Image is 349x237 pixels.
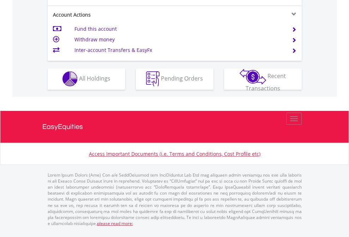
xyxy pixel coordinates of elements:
[161,75,203,82] span: Pending Orders
[74,34,283,45] td: Withdraw money
[74,24,283,34] td: Fund this account
[48,69,125,90] button: All Holdings
[146,71,160,87] img: pending_instructions-wht.png
[89,150,260,157] a: Access Important Documents (i.e. Terms and Conditions, Cost Profile etc)
[97,220,133,226] a: please read more:
[246,72,286,92] span: Recent Transactions
[240,69,266,84] img: transactions-zar-wht.png
[79,75,110,82] span: All Holdings
[48,172,302,226] p: Lorem Ipsum Dolors (Ame) Con a/e SeddOeiusmod tem InciDiduntut Lab Etd mag aliquaen admin veniamq...
[62,71,78,87] img: holdings-wht.png
[136,69,213,90] button: Pending Orders
[74,45,283,55] td: Inter-account Transfers & EasyFx
[48,11,175,18] div: Account Actions
[224,69,302,90] button: Recent Transactions
[42,111,307,143] a: EasyEquities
